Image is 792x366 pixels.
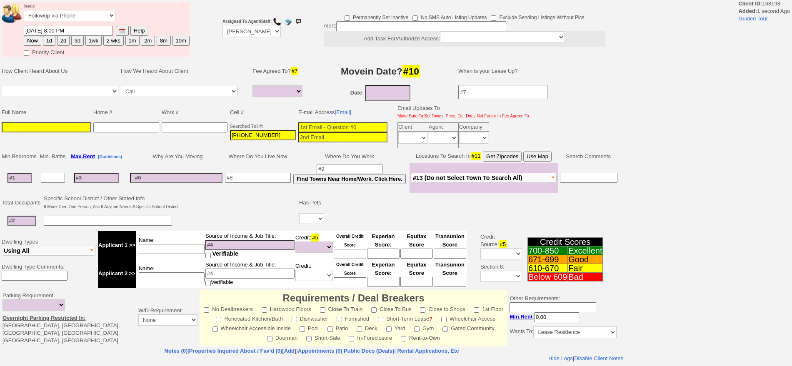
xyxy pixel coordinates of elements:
[442,323,495,332] label: Gated Community
[136,231,205,259] td: Name:
[74,173,119,183] input: #3
[283,292,425,304] font: Requirements / Deal Breakers
[414,326,420,332] input: Gym
[0,194,42,212] td: Total Occupants
[2,315,85,321] u: Overnight Parking Restricted In:
[510,328,617,334] nobr: Wants To:
[71,36,84,46] button: 3d
[0,290,136,346] td: Parking Requirement: [GEOGRAPHIC_DATA], [GEOGRAPHIC_DATA], [GEOGRAPHIC_DATA], [GEOGRAPHIC_DATA], ...
[434,249,466,259] input: Ask Customer: Do You Know Your Transunion Credit Score
[216,313,282,323] label: Renovated Kitchen/Bath
[0,230,97,289] td: Dwelling Types Dwelling Type Comments:
[297,103,389,121] td: E-mail Address
[336,262,364,276] font: Overall Credit Score
[391,103,532,121] td: Email Updates To
[92,103,160,121] td: Home #
[337,317,342,322] input: Furnished
[396,348,459,354] a: Rental Applications, Etc
[349,332,392,342] label: In-Foreclosure
[400,277,433,287] input: Ask Customer: Do You Know Your Equifax Credit Score
[350,90,364,96] b: Date:
[412,12,487,21] label: No SMS Auto Listing Updates
[189,348,282,354] a: Properties Inquired About / Fav'd (0)
[98,154,122,159] b: [Guidelines]
[160,103,229,121] td: Work #
[172,36,190,46] button: 10m
[130,173,222,183] input: #6
[136,259,205,288] td: Name:
[42,194,180,212] td: Specific School District / Other Stated Info
[12,153,37,159] span: Bedrooms
[574,0,623,7] a: Disable Client Notes
[189,348,297,354] b: [ ]
[295,259,333,288] td: Credit:
[386,326,392,332] input: Yard
[85,36,102,46] button: 1wk
[71,153,95,159] b: Max.
[334,249,366,259] input: Ask Customer: Do You Know Your Overall Credit Score
[345,15,350,21] input: Permanently Set Inactive
[130,26,148,36] button: Help
[372,233,395,248] font: Experian Score:
[400,249,433,259] input: Ask Customer: Do You Know Your Equifax Credit Score
[141,36,155,46] button: 2m
[292,313,328,323] label: Dishwasher
[335,109,351,115] a: [Email]
[298,194,325,212] td: Has Pets
[129,150,224,163] td: Why Are You Moving
[2,4,27,23] img: people.png
[205,240,295,250] input: #4
[372,261,395,276] font: Experian Score:
[527,264,567,273] td: 610-670
[0,103,92,121] td: Full Name
[4,247,29,254] span: Using All
[311,234,319,242] span: #5
[284,17,292,26] img: compose_email.png
[224,150,292,163] td: Where Do You Live Now
[324,31,605,47] center: Add Task For/Authorize Access:
[407,261,426,276] font: Equifax Score
[548,0,572,7] a: Hide Logs
[292,150,407,163] td: Where Do You Work
[298,348,342,354] a: Appointments (0)
[320,307,325,313] input: Close To Train
[222,19,272,24] b: Assigned To Agent/Staff:
[414,323,434,332] label: Gym
[284,348,295,354] a: Add
[397,348,459,354] nobr: Rental Applications, Etc
[371,307,377,313] input: Close To Bus
[212,250,238,257] span: Verifiable
[103,36,124,46] button: 2 wks
[136,290,200,346] td: W/D Requirement:
[420,307,425,313] input: Close to Shops
[429,316,432,322] b: ?
[298,122,387,132] input: 1st Email - Question #0
[312,64,449,79] h3: Movein Date?
[336,234,364,247] font: Overall Credit Score
[568,264,603,273] td: Fair
[412,15,418,21] input: No SMS Auto Listing Updates
[357,323,377,332] label: Deck
[205,269,295,279] input: #4
[527,255,567,264] td: 671-699
[527,246,567,255] td: 700-850
[738,15,768,22] a: Guided Tour
[0,150,39,163] td: Min.
[205,231,295,259] td: Source of Income & Job Title:
[44,204,178,209] font: If More Then One Person, Ask If Anyone Needs A Specific School District
[510,314,579,320] nobr: :
[337,313,369,323] label: Furnished
[411,173,557,183] button: #13 (Do not Select Town To Search All)
[2,246,95,256] button: Using All
[229,103,297,121] td: Cell #
[458,85,547,99] input: #7
[416,153,552,159] nobr: Locations To Search In
[471,152,482,160] span: #11
[367,277,400,287] input: Ask Customer: Do You Know Your Experian Credit Score
[212,323,291,332] label: Wheelchair Accessible Inside
[98,231,136,259] td: Applicant 1 >>
[225,173,291,183] input: #8
[397,114,530,118] font: Make Sure To Set Towns, Price, Etc. Does Not Factor In Fee Agreed To.
[491,15,496,21] input: Exclude Sending Listings Without Pics
[345,12,408,21] label: Permanently Set Inactive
